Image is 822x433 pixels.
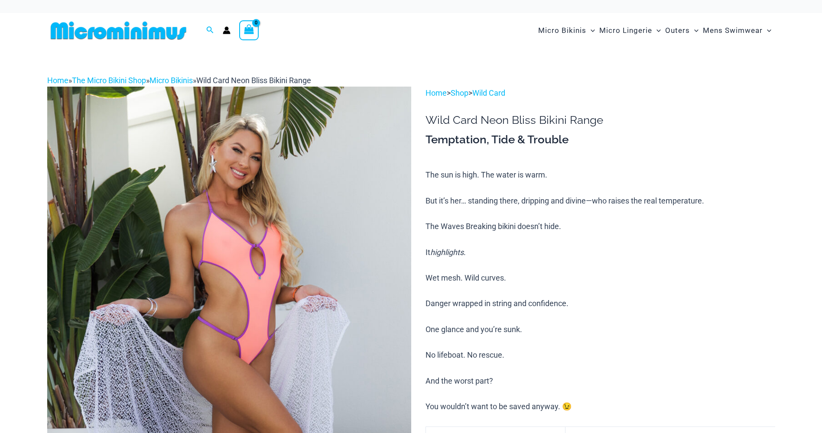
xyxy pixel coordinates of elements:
a: Home [426,88,447,97]
span: Micro Bikinis [538,19,586,42]
span: Menu Toggle [586,19,595,42]
h3: Temptation, Tide & Trouble [426,132,775,147]
nav: Site Navigation [535,16,775,45]
a: View Shopping Cart, empty [239,20,259,40]
a: Account icon link [223,26,231,34]
a: Micro Bikinis [149,76,193,85]
a: Shop [451,88,468,97]
a: OutersMenu ToggleMenu Toggle [663,17,701,44]
a: Mens SwimwearMenu ToggleMenu Toggle [701,17,773,44]
a: Wild Card [472,88,505,97]
span: Mens Swimwear [703,19,763,42]
img: MM SHOP LOGO FLAT [47,21,190,40]
a: Micro LingerieMenu ToggleMenu Toggle [597,17,663,44]
a: Home [47,76,68,85]
p: > > [426,87,775,100]
h1: Wild Card Neon Bliss Bikini Range [426,113,775,127]
span: Micro Lingerie [599,19,652,42]
a: Micro BikinisMenu ToggleMenu Toggle [536,17,597,44]
a: The Micro Bikini Shop [72,76,146,85]
span: Wild Card Neon Bliss Bikini Range [196,76,311,85]
span: Menu Toggle [652,19,661,42]
p: The sun is high. The water is warm. But it’s her… standing there, dripping and divine—who raises ... [426,168,775,413]
span: Outers [665,19,690,42]
span: Menu Toggle [763,19,771,42]
i: highlights [430,248,464,257]
span: Menu Toggle [690,19,699,42]
a: Search icon link [206,25,214,36]
span: » » » [47,76,311,85]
